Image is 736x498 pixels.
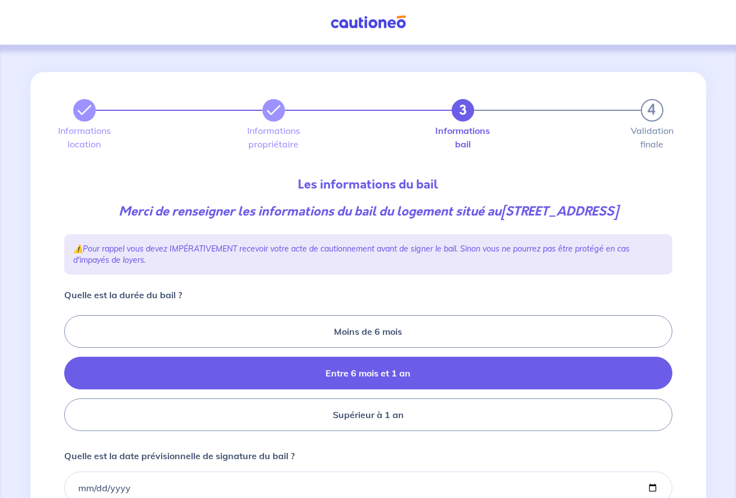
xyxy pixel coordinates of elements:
[326,15,411,29] img: Cautioneo
[452,126,474,149] label: Informations bail
[501,203,618,220] strong: [STREET_ADDRESS]
[452,99,474,122] button: 3
[73,243,663,266] p: ⚠️
[641,126,663,149] label: Validation finale
[64,398,672,431] label: Supérieur à 1 an
[64,357,672,389] label: Entre 6 mois et 1 an
[73,244,630,265] em: Pour rappel vous devez IMPÉRATIVEMENT recevoir votre acte de cautionnement avant de signer le bai...
[64,315,672,348] label: Moins de 6 mois
[64,288,182,302] p: Quelle est la durée du bail ?
[262,126,285,149] label: Informations propriétaire
[73,126,96,149] label: Informations location
[64,176,672,194] p: Les informations du bail
[119,203,618,220] em: Merci de renseigner les informations du bail du logement situé au
[64,449,295,463] p: Quelle est la date prévisionnelle de signature du bail ?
